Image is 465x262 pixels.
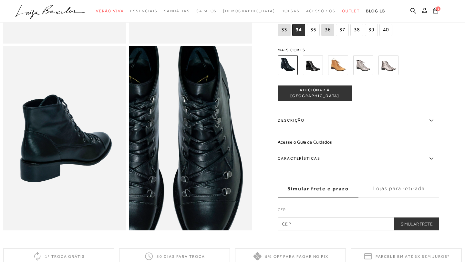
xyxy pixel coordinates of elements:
[328,55,348,75] img: BOTA DE CANO CURTO EM COURO ESTONADO AMARULA COM AMARRAÇÃO
[278,86,352,101] button: ADICIONAR À [GEOGRAPHIC_DATA]
[306,9,336,13] span: Acessórios
[278,88,352,99] span: ADICIONAR À [GEOGRAPHIC_DATA]
[394,217,439,230] button: Simular Frete
[342,5,360,17] a: noSubCategoriesText
[292,24,305,36] span: 34
[278,139,332,145] a: Acesse o Guia de Cuidados
[431,7,440,16] button: 1
[303,55,323,75] img: BOTA CANO CURTO EM COURO VERNIZ PRETO COM AMARRAÇÃO
[3,46,126,231] img: image
[196,5,217,17] a: noSubCategoriesText
[278,24,291,36] span: 33
[278,207,439,216] label: CEP
[278,149,439,168] label: Características
[278,217,439,230] input: CEP
[164,9,190,13] span: Sandálias
[96,5,124,17] a: noSubCategoriesText
[350,24,363,36] span: 38
[321,24,334,36] span: 36
[336,24,349,36] span: 37
[358,180,439,197] label: Lojas para retirada
[164,5,190,17] a: noSubCategoriesText
[278,48,439,52] span: Mais cores
[278,180,358,197] label: Simular frete e prazo
[307,24,320,36] span: 35
[306,5,336,17] a: noSubCategoriesText
[196,9,217,13] span: Sapatos
[436,6,440,11] span: 1
[130,5,157,17] a: noSubCategoriesText
[223,5,275,17] a: noSubCategoriesText
[379,24,392,36] span: 40
[353,55,373,75] img: BOTA DE CANO CURTO EM COURO METALIZADO CHUMBO COM AMARRAÇÃO
[223,9,275,13] span: [DEMOGRAPHIC_DATA]
[278,111,439,130] label: Descrição
[282,5,300,17] a: noSubCategoriesText
[130,9,157,13] span: Essenciais
[96,9,124,13] span: Verão Viva
[342,9,360,13] span: Outlet
[378,55,398,75] img: BOTA DE CANO CURTO EM COURO METALIZADO TITÂNIO COM AMARRAÇÃO
[366,9,385,13] span: BLOG LB
[278,55,298,75] img: BOTA CANO CURTO EM COURO PRETO COM AMARRAÇÃO
[366,5,385,17] a: BLOG LB
[365,24,378,36] span: 39
[282,9,300,13] span: Bolsas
